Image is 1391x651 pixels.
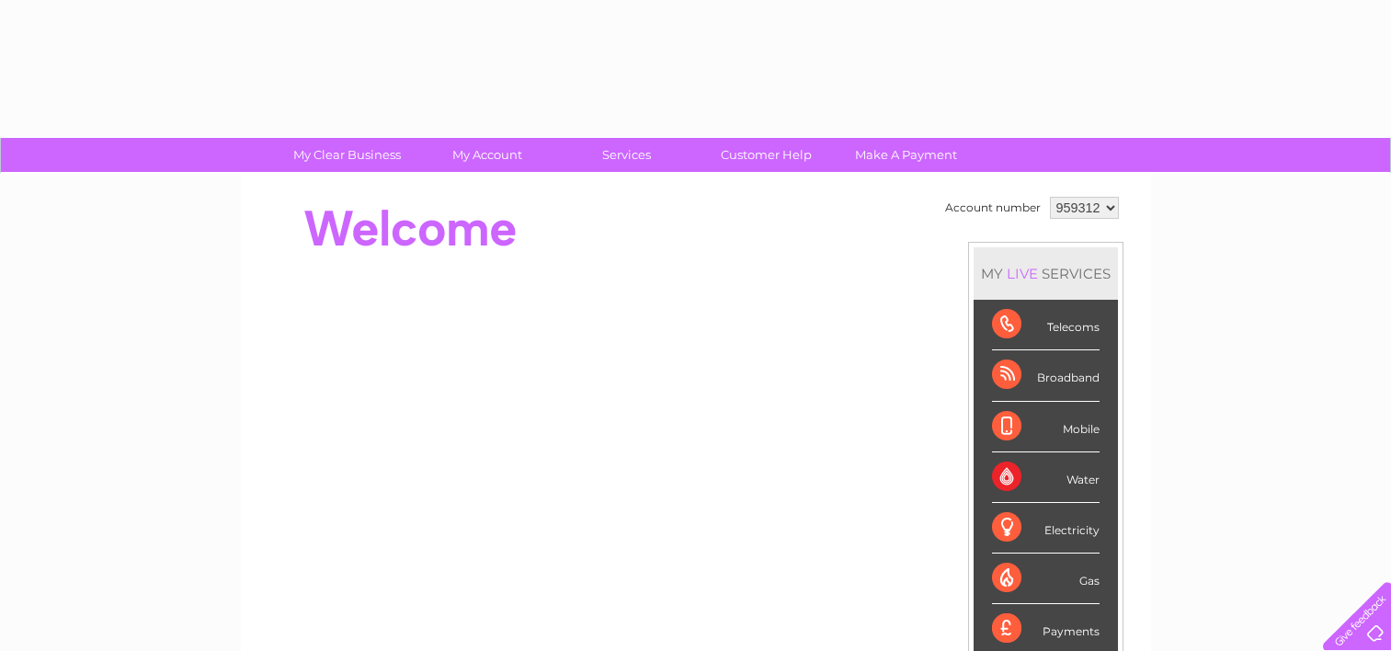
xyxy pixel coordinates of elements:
[551,138,702,172] a: Services
[992,402,1100,452] div: Mobile
[992,554,1100,604] div: Gas
[1003,265,1042,282] div: LIVE
[941,192,1045,223] td: Account number
[974,247,1118,300] div: MY SERVICES
[992,300,1100,350] div: Telecoms
[411,138,563,172] a: My Account
[992,452,1100,503] div: Water
[992,350,1100,401] div: Broadband
[830,138,982,172] a: Make A Payment
[992,503,1100,554] div: Electricity
[271,138,423,172] a: My Clear Business
[690,138,842,172] a: Customer Help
